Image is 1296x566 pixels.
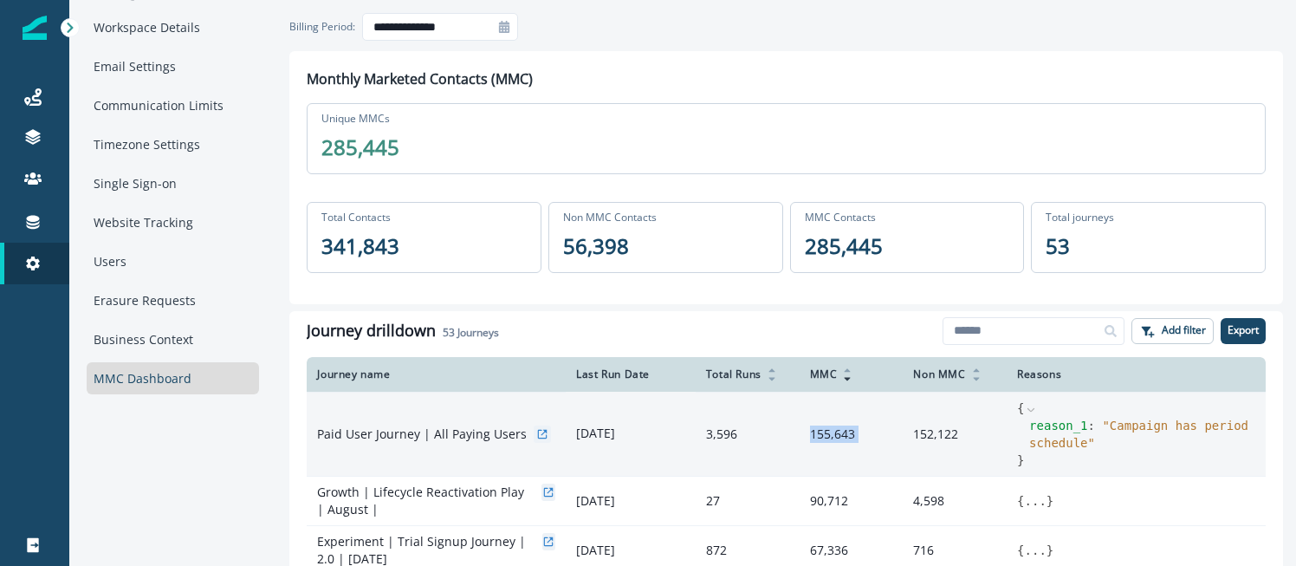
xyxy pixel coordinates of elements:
p: 285,445 [805,231,883,262]
div: MMC Dashboard [87,362,259,394]
td: 4,598 [903,476,1007,525]
p: 53 [1046,231,1070,262]
div: Non MMC [913,365,996,384]
td: 3,596 [696,392,800,476]
p: 285,445 [321,132,399,163]
p: Export [1228,324,1259,336]
img: Inflection [23,16,47,40]
div: Users [87,245,259,277]
div: : [1029,417,1255,452]
p: Add filter [1162,324,1206,336]
p: Monthly Marketed Contacts (MMC) [307,68,1266,89]
p: Non MMC Contacts [563,210,657,225]
span: } [1047,543,1053,557]
p: Growth | Lifecycle Reactivation Play | August | [317,484,535,518]
button: ... [1025,492,1047,510]
td: 90,712 [800,476,904,525]
p: Total Contacts [321,210,391,225]
div: Single Sign-on [87,167,259,199]
span: " Campaign has period schedule " [1029,419,1248,450]
span: { [1017,494,1024,508]
p: Paid User Journey | All Paying Users [317,426,527,443]
span: reason_1 [1029,419,1087,433]
button: Add filter [1131,318,1214,344]
p: Billing Period: [289,19,355,35]
div: Workspace Details [87,11,259,43]
span: 53 [443,325,455,340]
p: MMC Contacts [805,210,876,225]
h1: Journey drilldown [307,322,436,341]
div: Journey name [317,368,555,381]
p: [DATE] [576,542,685,559]
button: ... [1025,542,1047,559]
td: 155,643 [800,392,904,476]
p: Total journeys [1046,210,1114,225]
div: Business Context [87,323,259,355]
div: Erasure Requests [87,284,259,316]
td: 152,122 [903,392,1007,476]
div: MMC [810,365,893,384]
span: { [1017,543,1024,557]
div: Communication Limits [87,89,259,121]
div: Email Settings [87,50,259,82]
div: Timezone Settings [87,128,259,160]
p: Unique MMCs [321,111,390,127]
div: Total Runs [706,365,789,384]
div: Reasons [1017,368,1255,381]
td: 27 [696,476,800,525]
p: 56,398 [563,231,629,262]
p: 341,843 [321,231,399,262]
h2: Journeys [443,327,499,339]
p: [DATE] [576,425,685,442]
span: { [1017,401,1024,415]
button: Export [1221,318,1266,344]
div: Website Tracking [87,206,259,238]
span: } [1047,494,1053,508]
span: } [1017,453,1024,467]
div: Last Run Date [576,368,685,381]
p: [DATE] [576,492,685,510]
